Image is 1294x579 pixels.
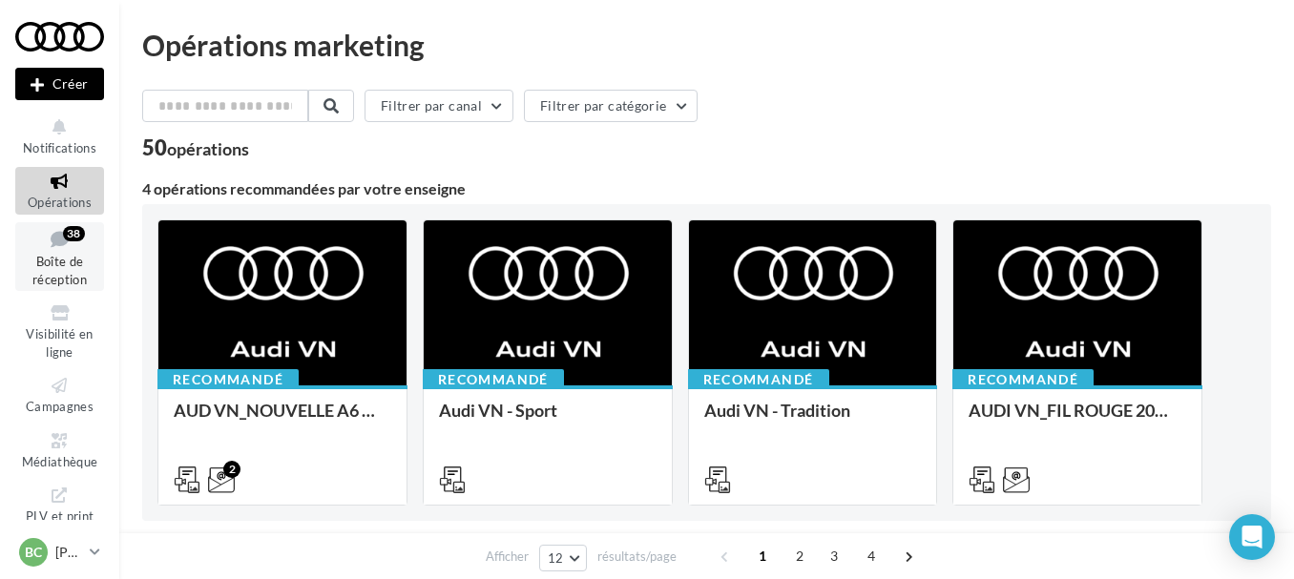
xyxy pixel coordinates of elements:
div: AUDI VN_FIL ROUGE 2025 - A1, Q2, Q3, Q5 et Q4 e-tron [969,401,1186,439]
a: BC [PERSON_NAME] [15,534,104,570]
a: Boîte de réception38 [15,222,104,292]
a: Visibilité en ligne [15,299,104,363]
div: Recommandé [423,369,564,390]
div: Recommandé [688,369,829,390]
span: Médiathèque [22,454,98,469]
span: résultats/page [597,548,677,566]
span: 12 [548,550,564,566]
div: Nouvelle campagne [15,68,104,100]
span: 2 [784,541,815,571]
span: BC [25,543,42,562]
button: Filtrer par catégorie [524,90,698,122]
div: 2 [223,461,240,478]
a: PLV et print personnalisable [15,481,104,564]
span: Afficher [486,548,529,566]
div: AUD VN_NOUVELLE A6 e-tron [174,401,391,439]
button: Notifications [15,113,104,159]
button: Créer [15,68,104,100]
span: 3 [819,541,849,571]
div: 50 [142,137,249,158]
div: opérations [167,140,249,157]
div: Opérations marketing [142,31,1271,59]
span: 1 [747,541,778,571]
span: Visibilité en ligne [26,326,93,360]
span: Boîte de réception [32,254,87,287]
span: Opérations [28,195,92,210]
div: Recommandé [952,369,1094,390]
span: Notifications [23,140,96,155]
div: 4 opérations recommandées par votre enseigne [142,181,1271,196]
div: Audi VN - Tradition [704,401,922,439]
p: [PERSON_NAME] [55,543,82,562]
span: 4 [856,541,887,571]
button: 12 [539,545,588,571]
div: 38 [63,226,85,241]
div: Recommandé [157,369,299,390]
div: Open Intercom Messenger [1229,514,1275,560]
a: Opérations [15,167,104,214]
span: Campagnes [26,399,94,414]
a: Médiathèque [15,426,104,473]
span: PLV et print personnalisable [24,505,96,559]
a: Campagnes [15,371,104,418]
button: Filtrer par canal [365,90,513,122]
div: Audi VN - Sport [439,401,657,439]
